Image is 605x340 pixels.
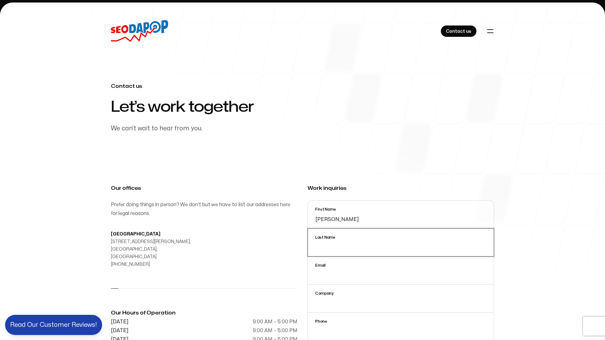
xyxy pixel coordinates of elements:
h2: Our offices [111,184,297,193]
strong: [GEOGRAPHIC_DATA] [111,232,160,236]
img: Seodapop Logo [111,20,168,42]
button: Read Our Customer Reviews! [5,315,102,335]
h2: Work inquiries [308,184,494,193]
a: Home [111,20,168,42]
p: Prefer doing things in person? We don’t but we have to list our addresses here for legal reasons. [111,200,297,218]
p: We can’t wait to hear from you. [111,123,353,133]
span: Let’s work together [111,98,434,116]
h2: Our Hours of Operation [111,309,297,317]
span: Contact us [111,82,494,91]
button: Toggle navigation [483,24,497,38]
div: 9:00 AM – 5:00 PM [253,317,297,326]
address: [STREET_ADDRESS][PERSON_NAME], [GEOGRAPHIC_DATA], [GEOGRAPHIC_DATA] [111,230,199,268]
a: Contact us [441,25,476,37]
span: Contact us [446,28,471,35]
a: [PHONE_NUMBER] [111,262,150,266]
div: [DATE] [111,326,129,335]
div: [DATE] [111,317,129,326]
div: 9:00 AM – 5:00 PM [253,326,297,335]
